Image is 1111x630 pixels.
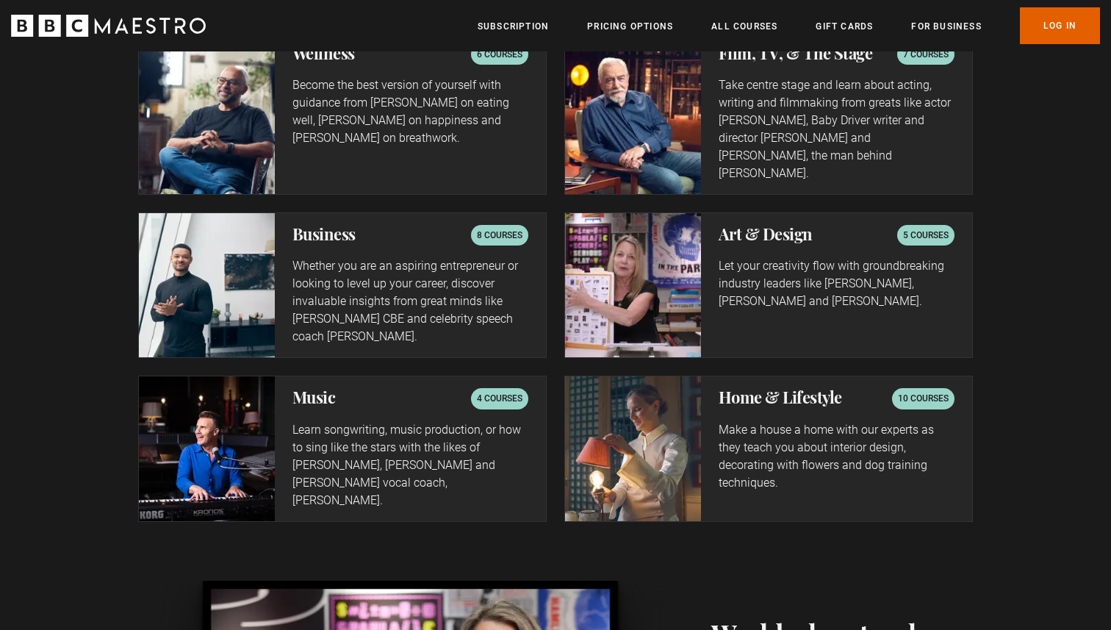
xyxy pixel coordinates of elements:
[711,19,777,34] a: All Courses
[292,76,528,147] p: Become the best version of yourself with guidance from [PERSON_NAME] on eating well, [PERSON_NAME...
[292,388,336,406] h2: Music
[903,47,949,62] p: 7 courses
[816,19,873,34] a: Gift Cards
[292,225,356,243] h2: Business
[477,228,522,243] p: 8 courses
[719,421,954,492] p: Make a house a home with our experts as they teach you about interior design, decorating with flo...
[719,76,954,182] p: Take centre stage and learn about acting, writing and filmmaking from greats like actor [PERSON_N...
[719,257,954,310] p: Let your creativity flow with groundbreaking industry leaders like [PERSON_NAME], [PERSON_NAME] a...
[477,47,522,62] p: 6 courses
[719,225,813,243] h2: Art & Design
[1020,7,1100,44] a: Log In
[11,15,206,37] svg: BBC Maestro
[719,44,873,62] h2: Film, TV, & The Stage
[903,228,949,243] p: 5 courses
[477,391,522,406] p: 4 courses
[292,44,355,62] h2: Wellness
[478,7,1100,44] nav: Primary
[898,391,949,406] p: 10 courses
[292,421,528,509] p: Learn songwriting, music production, or how to sing like the stars with the likes of [PERSON_NAME...
[292,257,528,346] p: Whether you are an aspiring entrepreneur or looking to level up your career, discover invaluable ...
[478,19,549,34] a: Subscription
[911,19,981,34] a: For business
[587,19,673,34] a: Pricing Options
[719,388,842,406] h2: Home & Lifestyle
